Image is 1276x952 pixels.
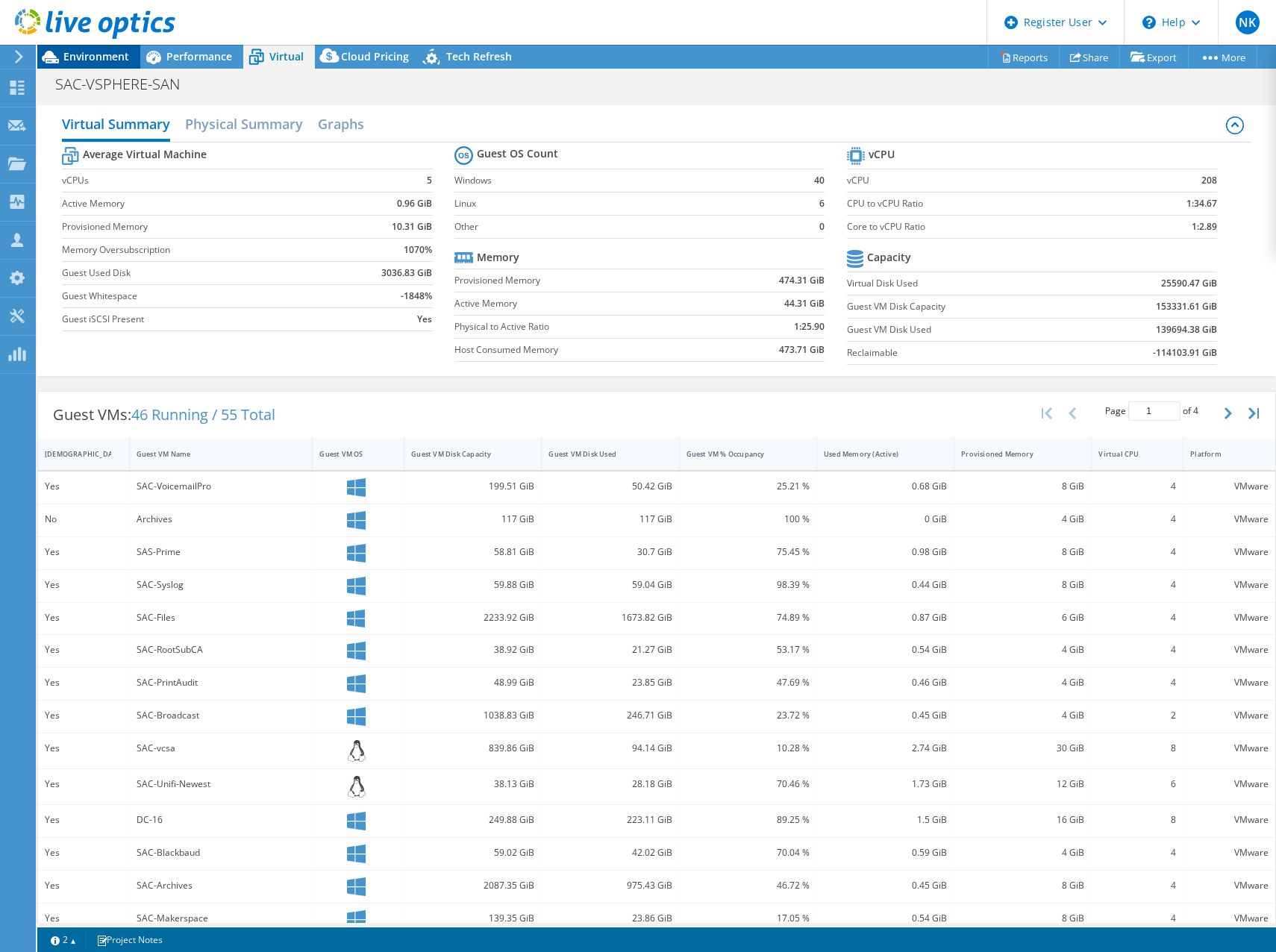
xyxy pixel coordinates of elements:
div: Yes [45,845,122,861]
b: Yes [417,312,432,327]
b: 5 [427,173,432,188]
div: 0.59 GiB [824,845,947,861]
div: 46.72 % [687,877,810,894]
b: 44.31 GiB [784,296,825,311]
label: vCPUs [62,173,336,188]
div: 59.04 GiB [548,577,672,593]
div: 21.27 GiB [548,642,672,658]
div: 0.46 GiB [824,674,947,691]
div: 8 GiB [961,544,1084,560]
div: 4 [1098,910,1176,927]
b: 6 [819,196,825,211]
div: 0.68 GiB [824,478,947,495]
div: SAC-Broadcast [137,707,306,724]
div: 8 GiB [961,478,1084,495]
div: 50.42 GiB [548,478,672,495]
div: 17.05 % [687,910,810,927]
div: 839.86 GiB [411,740,534,757]
div: 70.04 % [687,845,810,861]
div: Yes [45,577,122,593]
div: 23.72 % [687,707,810,724]
a: Share [1059,46,1120,69]
label: Guest VM Disk Used [847,322,1078,337]
b: 40 [814,173,825,188]
div: 8 GiB [961,877,1084,894]
div: 223.11 GiB [548,812,672,828]
div: SAS-Prime [137,544,306,560]
b: 1:2.89 [1192,219,1217,234]
span: NK [1236,10,1260,34]
div: VMware [1190,910,1269,927]
a: More [1188,46,1257,69]
span: Cloud Pricing [341,49,409,63]
div: VMware [1190,812,1269,828]
div: SAC-Archives [137,877,306,894]
b: 25590.47 GiB [1161,276,1217,291]
div: Yes [45,610,122,626]
b: -114103.91 GiB [1153,345,1217,360]
div: Guest VM % Occupancy [687,449,792,459]
div: SAC-RootSubCA [137,642,306,658]
div: Guest VMs: [38,392,290,438]
div: VMware [1190,776,1269,792]
div: 6 GiB [961,610,1084,626]
div: Guest VM OS [319,449,379,459]
label: CPU to vCPU Ratio [847,196,1120,211]
div: VMware [1190,511,1269,527]
div: Used Memory (Active) [824,449,929,459]
div: DC-16 [137,812,306,828]
div: VMware [1190,740,1269,757]
div: SAC-VoicemailPro [137,478,306,495]
div: 38.13 GiB [411,776,534,792]
div: 6 [1098,776,1176,792]
div: SAC-Files [137,610,306,626]
div: SAC-Unifi-Newest [137,776,306,792]
div: VMware [1190,610,1269,626]
div: 53.17 % [687,642,810,658]
div: 12 GiB [961,776,1084,792]
div: 4 [1098,511,1176,527]
b: 10.31 GiB [392,219,432,234]
div: 58.81 GiB [411,544,534,560]
div: 0.54 GiB [824,910,947,927]
div: 4 GiB [961,707,1084,724]
div: 89.25 % [687,812,810,828]
div: 0 GiB [824,511,947,527]
div: 8 [1098,740,1176,757]
div: 4 [1098,610,1176,626]
div: 28.18 GiB [548,776,672,792]
span: Performance [166,49,232,63]
div: VMware [1190,877,1269,894]
div: VMware [1190,707,1269,724]
div: 117 GiB [548,511,672,527]
b: 1:25.90 [794,319,825,334]
div: 4 [1098,877,1176,894]
input: jump to page [1128,401,1180,421]
div: 249.88 GiB [411,812,534,828]
div: Provisioned Memory [961,449,1066,459]
div: 1.73 GiB [824,776,947,792]
div: 8 GiB [961,577,1084,593]
div: 38.92 GiB [411,642,534,658]
b: 0 [819,219,825,234]
div: 4 [1098,577,1176,593]
label: Virtual Disk Used [847,276,1078,291]
label: vCPU [847,173,1120,188]
div: 30 GiB [961,740,1084,757]
label: Provisioned Memory [454,273,717,288]
div: 2087.35 GiB [411,877,534,894]
div: 25.21 % [687,478,810,495]
div: 139.35 GiB [411,910,534,927]
div: 1.5 GiB [824,812,947,828]
label: Other [454,219,791,234]
div: 2 [1098,707,1176,724]
div: 4 [1098,642,1176,658]
div: [DEMOGRAPHIC_DATA] [45,449,104,459]
div: VMware [1190,674,1269,691]
div: 4 GiB [961,511,1084,527]
div: 0.98 GiB [824,544,947,560]
div: 59.02 GiB [411,845,534,861]
b: Capacity [867,250,911,265]
div: 4 [1098,544,1176,560]
div: Guest VM Disk Used [548,449,654,459]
